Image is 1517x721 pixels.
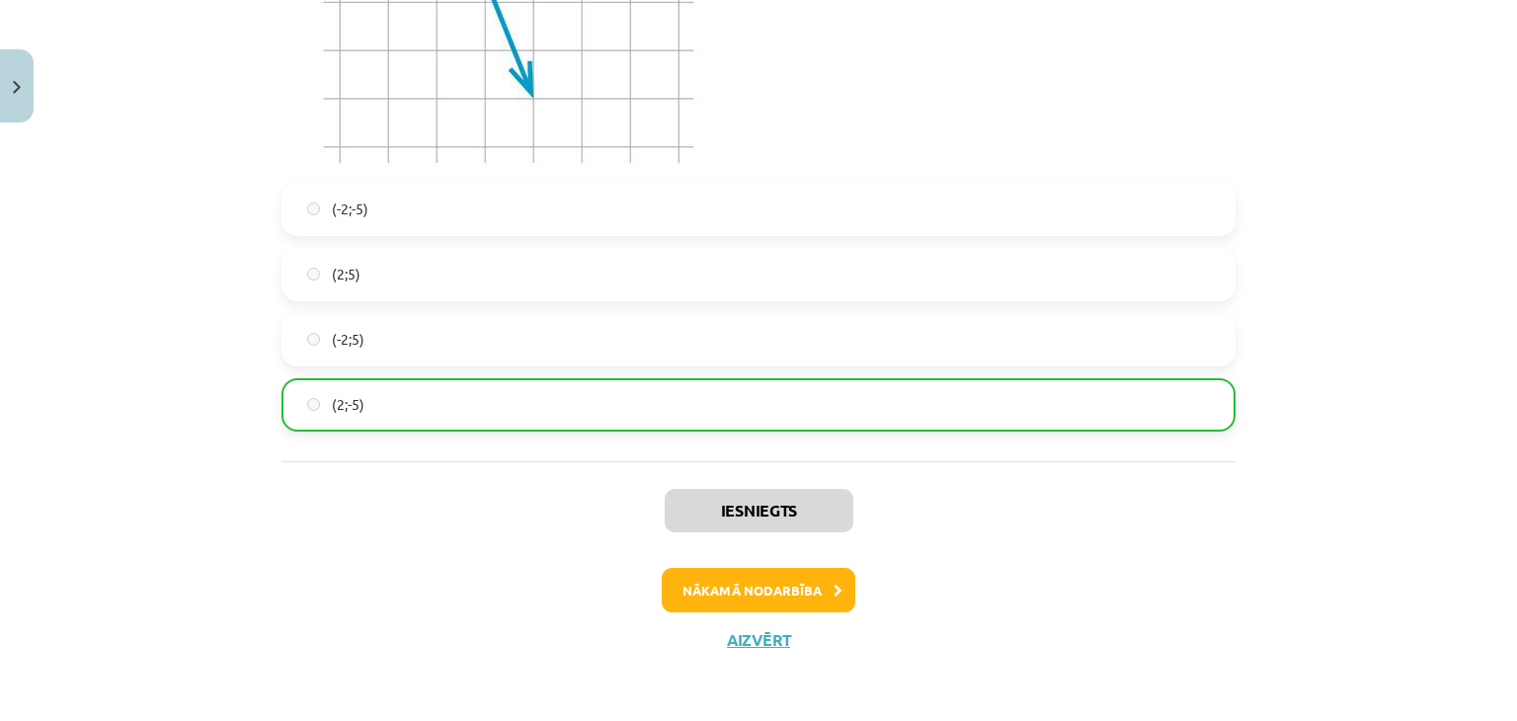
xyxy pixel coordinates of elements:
[332,264,360,284] span: (2;5)
[332,199,368,219] span: (-2;-5)
[307,268,320,280] input: (2;5)
[307,398,320,411] input: (2;-5)
[332,329,364,350] span: (-2;5)
[13,81,21,94] img: icon-close-lesson-0947bae3869378f0d4975bcd49f059093ad1ed9edebbc8119c70593378902aed.svg
[332,394,364,415] span: (2;-5)
[721,630,796,650] button: Aizvērt
[665,489,853,532] button: Iesniegts
[307,333,320,346] input: (-2;5)
[307,202,320,215] input: (-2;-5)
[662,568,855,613] button: Nākamā nodarbība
